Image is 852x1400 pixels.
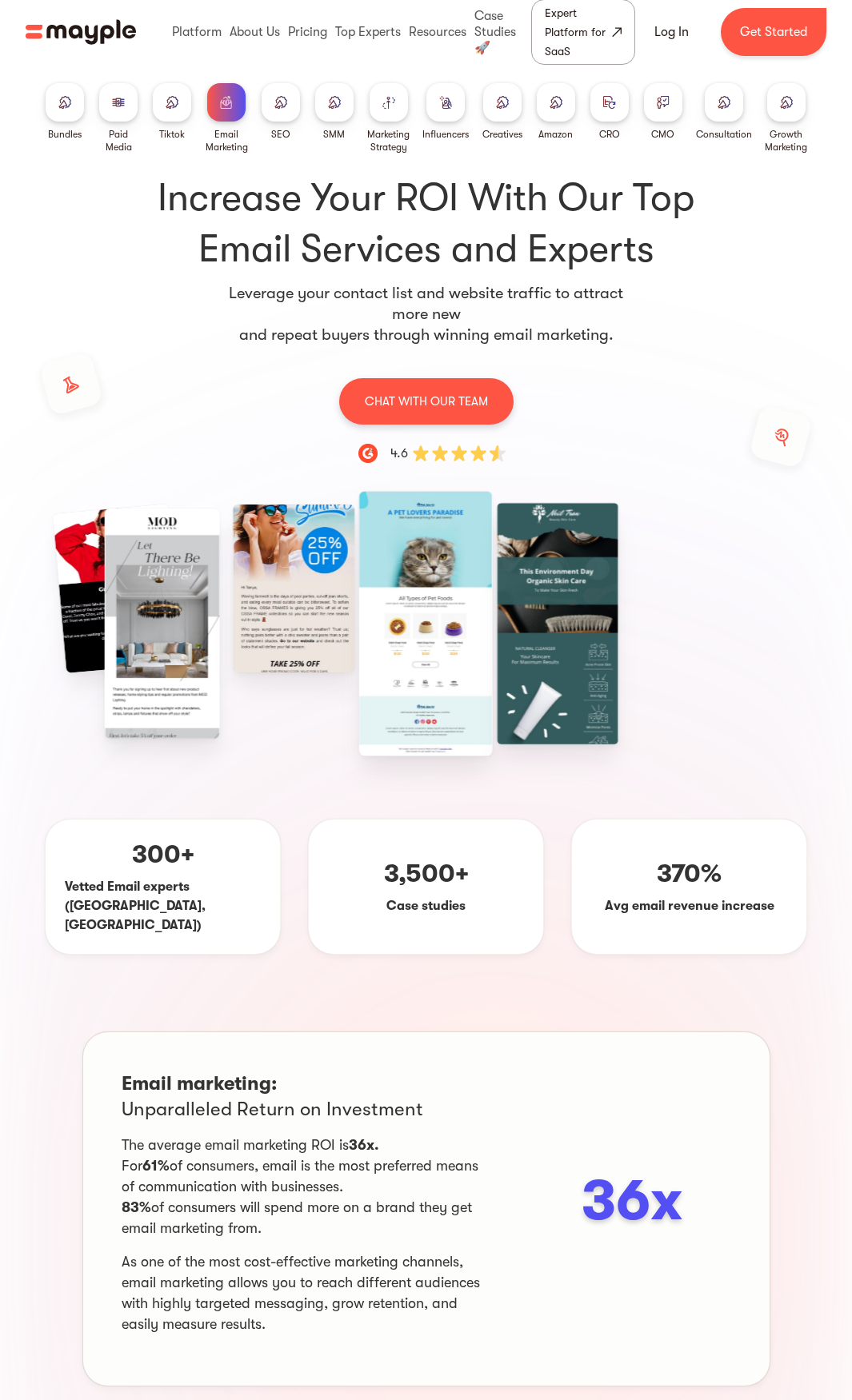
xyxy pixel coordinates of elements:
[765,128,807,154] div: Growth Marketing
[590,83,629,141] a: CRO
[104,509,220,739] div: 8 / 9
[384,858,469,890] p: 3,500+
[386,896,466,915] p: Case studies
[122,1071,482,1096] p: Email marketing:
[482,83,522,141] a: Creatives
[349,1137,379,1153] strong: 36x.
[422,83,469,141] a: Influencers
[422,128,469,141] div: Influencers
[545,3,609,61] div: Expert Platform for SaaS
[65,877,261,935] p: Vetted Email experts ([GEOGRAPHIC_DATA], [GEOGRAPHIC_DATA])
[271,128,290,141] div: SEO
[482,128,522,141] div: Creatives
[98,128,139,154] div: Paid Media
[146,173,706,275] h1: Increase Your ROI With Our Top Email Services and Experts
[226,6,284,58] div: About Us
[582,1158,682,1244] p: 36x
[262,83,300,141] a: SEO
[605,896,774,915] p: Avg email revenue increase
[26,17,136,47] img: Mayple logo
[236,509,352,668] div: 9 / 9
[122,1135,482,1238] p: The average email marketing ROI is For of consumers, email is the most preferred means of communi...
[696,83,752,141] a: Consultation
[331,6,405,58] div: Top Experts
[26,17,136,47] a: home
[46,83,84,141] a: Bundles
[159,128,185,141] div: Tiktok
[368,509,484,739] div: 1 / 9
[323,128,345,141] div: SMM
[405,6,470,58] div: Resources
[339,377,514,425] a: CHAT WITH OUR TEAM
[721,8,826,56] a: Get Started
[657,858,722,890] p: 370%
[537,83,575,141] a: Amazon
[644,83,682,141] a: CMO
[284,6,331,58] div: Pricing
[365,391,488,412] p: CHAT WITH OUR TEAM
[122,1199,151,1215] span: 83%
[142,1158,170,1174] span: 61%
[48,128,82,141] div: Bundles
[206,83,248,154] a: Email Marketing
[215,283,638,345] p: Leverage your contact list and website traffic to attract more new and repeat buyers through winn...
[696,128,752,141] div: Consultation
[367,128,410,154] div: Marketing Strategy
[651,128,674,141] div: CMO
[98,83,139,154] a: Paid Media
[132,839,194,871] p: 300+
[315,83,354,141] a: SMM
[500,509,616,739] div: 2 / 9
[635,13,708,51] a: Log In
[122,1096,482,1122] p: Unparalleled Return on Investment
[390,444,408,463] div: 4.6
[538,128,573,141] div: Amazon
[168,6,226,58] div: Platform
[122,1251,482,1334] p: As one of the most cost-effective marketing channels, email marketing allows you to reach differe...
[206,128,248,154] div: Email Marketing
[765,83,807,154] a: Growth Marketing
[599,128,620,141] div: CRO
[367,83,410,154] a: Marketing Strategy
[153,83,191,141] a: Tiktok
